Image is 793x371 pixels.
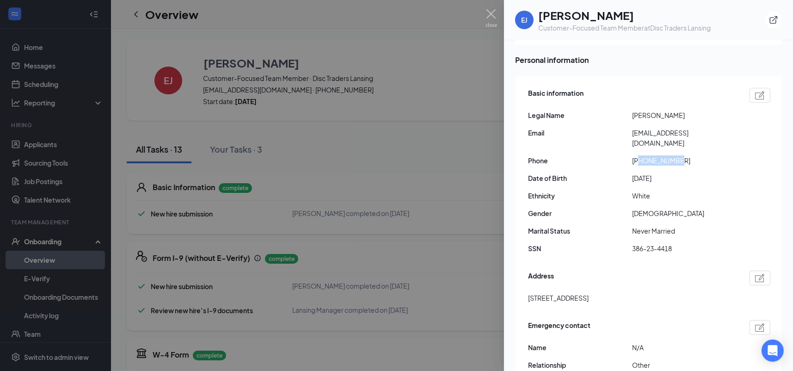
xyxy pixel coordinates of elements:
[632,226,736,236] span: Never Married
[528,360,632,370] span: Relationship
[632,208,736,218] span: [DEMOGRAPHIC_DATA]
[632,110,736,120] span: [PERSON_NAME]
[528,155,632,166] span: Phone
[632,360,736,370] span: Other
[632,128,736,148] span: [EMAIL_ADDRESS][DOMAIN_NAME]
[632,173,736,183] span: [DATE]
[762,340,784,362] div: Open Intercom Messenger
[522,15,528,25] div: EJ
[528,208,632,218] span: Gender
[632,342,736,352] span: N/A
[765,12,782,28] button: ExternalLink
[632,155,736,166] span: [PHONE_NUMBER]
[538,7,711,23] h1: [PERSON_NAME]
[769,15,778,25] svg: ExternalLink
[528,226,632,236] span: Marital Status
[528,191,632,201] span: Ethnicity
[632,243,736,254] span: 386-23-4418
[515,54,782,66] span: Personal information
[528,110,632,120] span: Legal Name
[632,191,736,201] span: White
[528,342,632,352] span: Name
[528,88,584,103] span: Basic information
[528,293,589,303] span: [STREET_ADDRESS]
[528,243,632,254] span: SSN
[538,23,711,32] div: Customer-Focused Team Member at Disc Traders Lansing
[528,271,554,285] span: Address
[528,320,590,335] span: Emergency contact
[528,173,632,183] span: Date of Birth
[528,128,632,138] span: Email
